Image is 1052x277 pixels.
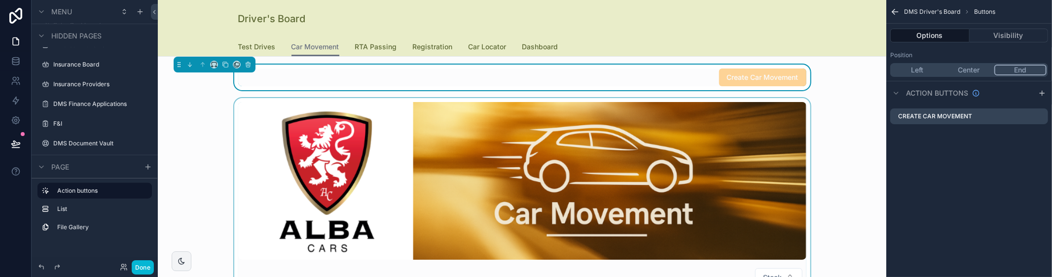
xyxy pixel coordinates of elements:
span: DMS Driver's Board [904,8,960,16]
span: Dashboard [522,42,558,52]
button: End [994,65,1047,75]
label: File Gallery [57,223,148,231]
span: Buttons [974,8,995,16]
button: Options [890,29,970,42]
span: Page [51,162,69,172]
a: Car Locator [469,38,507,58]
a: RTA Passing [355,38,397,58]
label: Position [890,51,912,59]
label: DMS Document Vault [53,139,150,147]
label: Create Car Movement [898,112,972,120]
a: Registration [413,38,453,58]
h1: Driver's Board [238,12,306,26]
label: DMS Finance Applications [53,100,150,108]
button: Done [132,260,154,275]
span: Hidden pages [51,31,102,41]
span: Action buttons [906,88,968,98]
span: Car Locator [469,42,507,52]
span: RTA Passing [355,42,397,52]
a: Car Movement [291,38,339,57]
button: Center [943,65,994,75]
span: Menu [51,7,72,17]
label: Insurance Board [53,61,150,69]
span: Registration [413,42,453,52]
a: Dashboard [522,38,558,58]
span: Test Drives [238,42,276,52]
label: Action buttons [57,187,144,195]
button: Visibility [970,29,1049,42]
label: F&I [53,120,150,128]
span: Car Movement [291,42,339,52]
button: Left [892,65,943,75]
label: List [57,205,148,213]
label: Insurance Providers [53,80,150,88]
a: Test Drives [238,38,276,58]
div: scrollable content [32,178,158,245]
